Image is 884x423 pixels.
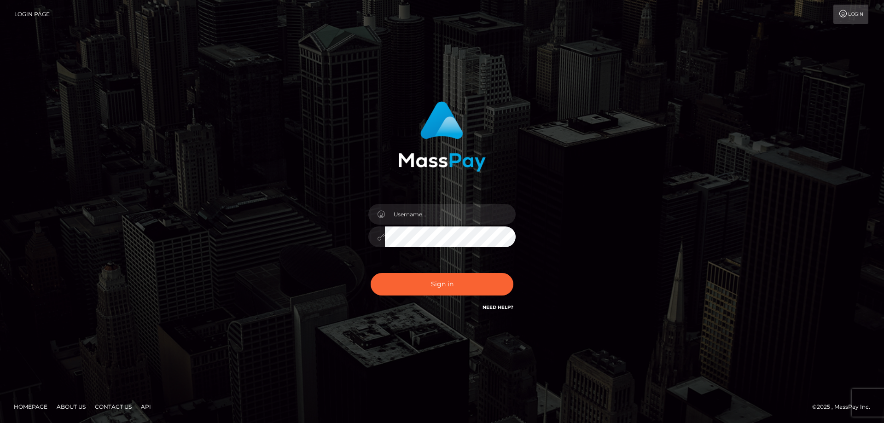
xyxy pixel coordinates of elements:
a: Contact Us [91,400,135,414]
a: Login [833,5,868,24]
img: MassPay Login [398,101,486,172]
input: Username... [385,204,516,225]
div: © 2025 , MassPay Inc. [812,402,877,412]
a: Login Page [14,5,50,24]
button: Sign in [371,273,513,296]
a: About Us [53,400,89,414]
a: API [137,400,155,414]
a: Homepage [10,400,51,414]
a: Need Help? [483,304,513,310]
